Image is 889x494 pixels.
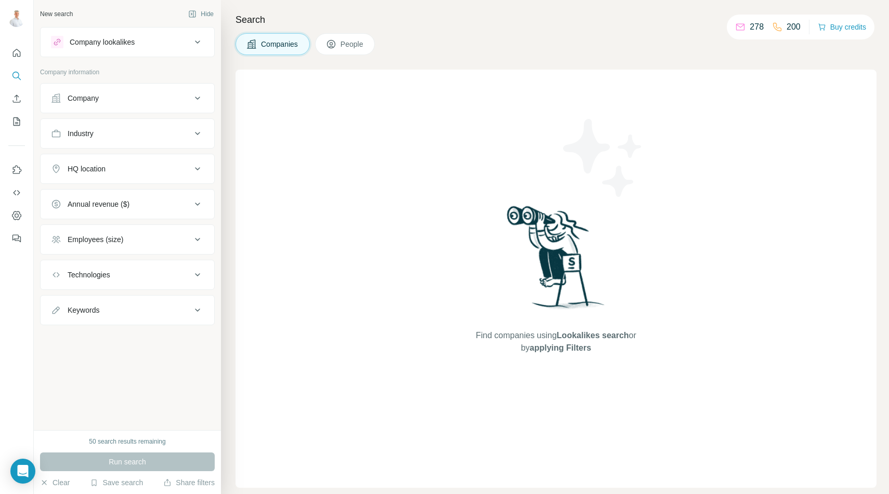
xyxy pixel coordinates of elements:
button: Enrich CSV [8,89,25,108]
div: Company lookalikes [70,37,135,47]
button: Use Surfe API [8,183,25,202]
button: Annual revenue ($) [41,192,214,217]
div: Keywords [68,305,99,315]
button: Quick start [8,44,25,62]
p: 278 [750,21,764,33]
button: Hide [181,6,221,22]
div: Company [68,93,99,103]
div: Technologies [68,270,110,280]
img: Surfe Illustration - Stars [556,111,650,205]
div: Employees (size) [68,234,123,245]
span: applying Filters [530,343,591,352]
button: Save search [90,477,143,488]
div: HQ location [68,164,106,174]
span: People [341,39,364,49]
div: Open Intercom Messenger [10,459,35,484]
img: Avatar [8,10,25,27]
button: Search [8,66,25,85]
button: Feedback [8,229,25,248]
p: Company information [40,68,215,77]
button: Employees (size) [41,227,214,252]
button: Use Surfe on LinkedIn [8,161,25,179]
span: Companies [261,39,299,49]
button: Dashboard [8,206,25,225]
div: Annual revenue ($) [68,199,129,209]
h4: Search [236,12,877,27]
button: HQ location [41,156,214,181]
div: New search [40,9,73,19]
button: Keywords [41,298,214,323]
button: Technologies [41,262,214,287]
button: Industry [41,121,214,146]
button: Share filters [163,477,215,488]
div: 50 search results remaining [89,437,165,446]
img: Surfe Illustration - Woman searching with binoculars [502,203,610,319]
button: Buy credits [818,20,866,34]
button: Company [41,86,214,111]
div: Industry [68,128,94,139]
span: Find companies using or by [473,329,639,354]
span: Lookalikes search [557,331,629,340]
button: Company lookalikes [41,30,214,55]
button: My lists [8,112,25,131]
p: 200 [787,21,801,33]
button: Clear [40,477,70,488]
